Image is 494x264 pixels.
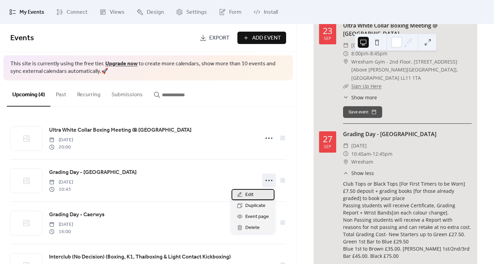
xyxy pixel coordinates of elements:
div: ​ [343,94,349,101]
span: 8:00pm [351,49,368,58]
span: This site is currently using the free tier. to create more calendars, show more than 10 events an... [10,60,286,76]
div: Club Tops or Black Tops [For First Timers to be Worn] £7.50 deposit + grading books [for those al... [343,180,472,260]
a: Grading Day - [GEOGRAPHIC_DATA] [49,168,137,177]
div: ​ [343,169,349,177]
span: Show less [351,169,374,177]
a: Design [131,3,169,21]
a: Export [195,32,235,44]
span: My Events [20,8,44,16]
span: Show more [351,94,377,101]
span: Events [10,31,34,46]
span: Add Event [252,34,281,42]
button: Past [50,80,72,106]
span: [DATE] [49,136,73,144]
span: 10:45am [351,150,371,158]
button: Save event [343,106,382,118]
a: Install [248,3,283,21]
span: Views [110,8,125,16]
span: Install [264,8,278,16]
span: Export [209,34,230,42]
div: Sep [324,36,331,41]
div: 23 [323,26,332,35]
button: Submissions [106,80,148,106]
a: Connect [51,3,93,21]
a: Form [214,3,247,21]
span: Grading Day - [GEOGRAPHIC_DATA] [49,168,137,177]
span: - [368,49,370,58]
a: Ultra White Collar Boxing Meeting @ [GEOGRAPHIC_DATA] [49,126,191,135]
span: Interclub (No Decision) (Boxing, K1, Thaiboxing & Light Contact Kickboxing) [49,253,231,261]
div: 27 [323,135,332,143]
span: - [371,150,373,158]
span: Event page [245,213,269,221]
div: ​ [343,142,349,150]
a: Sign Up Here [351,83,381,89]
span: 10:45 [49,186,73,193]
span: Duplicate [245,202,266,210]
div: ​ [343,41,349,49]
span: Delete [245,224,260,232]
div: ​ [343,158,349,166]
span: [DATE] [49,221,73,228]
div: ​ [343,82,349,90]
span: Form [229,8,242,16]
div: Grading Day - [GEOGRAPHIC_DATA] [343,130,472,138]
span: [DATE] [49,179,73,186]
span: Design [147,8,164,16]
span: Edit [245,191,254,199]
a: Views [94,3,130,21]
span: 8:45pm [370,49,387,58]
a: Grading Day - Caerwys [49,210,105,219]
span: [DATE] [351,41,367,49]
div: ​ [343,49,349,58]
span: Connect [67,8,87,16]
button: Add Event [237,32,286,44]
a: Interclub (No Decision) (Boxing, K1, Thaiboxing & Light Contact Kickboxing) [49,253,231,262]
span: Wrexham Gym - 2nd Floor, [STREET_ADDRESS] [Above [PERSON_NAME][GEOGRAPHIC_DATA]], [GEOGRAPHIC_DAT... [351,58,472,82]
button: Recurring [72,80,106,106]
a: Settings [171,3,212,21]
span: 12:45pm [373,150,392,158]
button: ​Show less [343,169,374,177]
a: Upgrade now [105,58,138,69]
span: Settings [186,8,207,16]
div: Sep [324,145,331,149]
span: 20:00 [49,144,73,151]
div: ​ [343,150,349,158]
span: Ultra White Collar Boxing Meeting @ [GEOGRAPHIC_DATA] [49,126,191,134]
div: ​ [343,58,349,66]
span: Wrexham [351,158,373,166]
a: My Events [4,3,49,21]
span: 16:00 [49,228,73,235]
button: ​Show more [343,94,377,101]
span: [DATE] [351,142,367,150]
button: Upcoming (4) [7,80,50,107]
